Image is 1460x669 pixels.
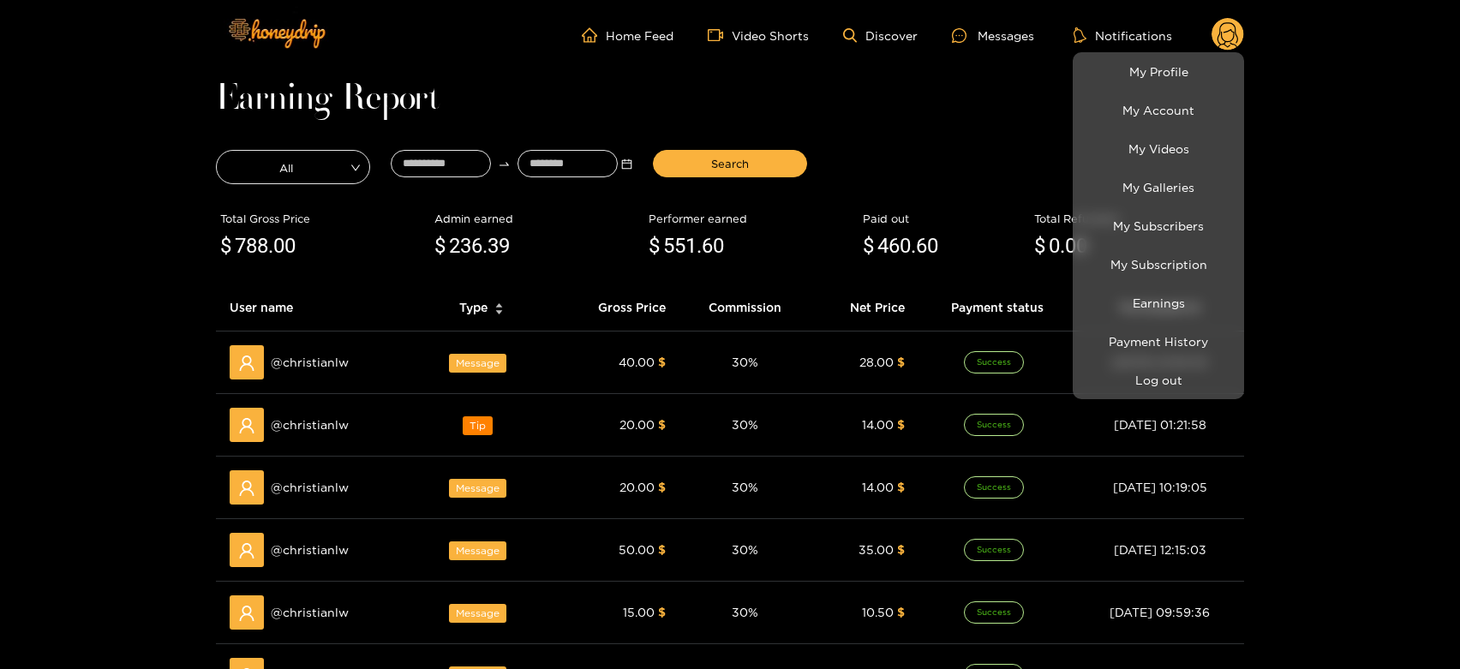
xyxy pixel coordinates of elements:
a: My Profile [1077,57,1240,87]
button: Log out [1077,365,1240,395]
a: My Subscribers [1077,211,1240,241]
a: Earnings [1077,288,1240,318]
a: Payment History [1077,326,1240,356]
a: My Account [1077,95,1240,125]
a: My Galleries [1077,172,1240,202]
a: My Subscription [1077,249,1240,279]
a: My Videos [1077,134,1240,164]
